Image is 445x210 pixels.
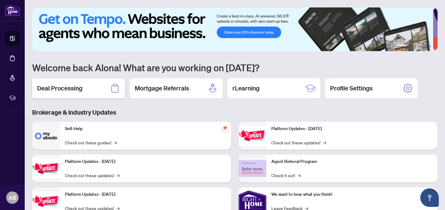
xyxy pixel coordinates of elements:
img: Slide 0 [32,7,433,51]
button: 6 [429,45,431,47]
span: → [114,139,117,146]
button: 5 [424,45,426,47]
a: Check out these guides!→ [65,139,117,146]
h1: Welcome back Alona! What are you working on [DATE]? [32,62,438,73]
span: pushpin [221,124,229,132]
span: → [323,139,326,146]
a: Check it out!→ [271,172,301,179]
a: Check out these updates!→ [271,139,326,146]
img: Agent Referral Program [239,160,266,177]
img: logo [5,5,20,16]
p: Platform Updates - [DATE] [65,158,226,165]
button: Open asap [420,188,439,207]
img: Self-Help [32,122,60,150]
p: We want to hear what you think! [271,191,433,198]
button: 4 [419,45,422,47]
span: → [117,172,120,179]
img: Platform Updates - June 23, 2025 [239,126,266,145]
h2: Deal Processing [37,84,83,93]
button: 2 [409,45,412,47]
h2: rLearning [232,84,260,93]
a: Check out these updates!→ [65,172,120,179]
h2: Mortgage Referrals [135,84,189,93]
span: → [298,172,301,179]
button: 3 [414,45,417,47]
button: 1 [397,45,407,47]
img: Platform Updates - September 16, 2025 [32,159,60,178]
h2: Profile Settings [330,84,373,93]
p: Platform Updates - [DATE] [65,191,226,198]
p: Agent Referral Program [271,158,433,165]
span: AB [9,193,16,202]
p: Self-Help [65,125,226,132]
h3: Brokerage & Industry Updates [32,108,438,117]
p: Platform Updates - [DATE] [271,125,433,132]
